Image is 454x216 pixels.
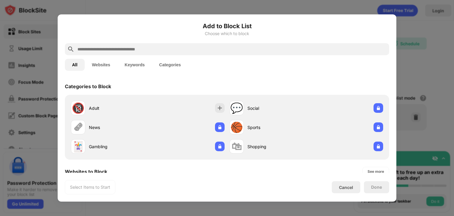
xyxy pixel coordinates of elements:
[247,105,306,111] div: Social
[371,185,382,190] div: Done
[117,59,152,71] button: Keywords
[247,124,306,130] div: Sports
[339,185,353,190] div: Cancel
[368,169,384,175] div: See more
[65,22,389,31] h6: Add to Block List
[65,59,85,71] button: All
[152,59,188,71] button: Categories
[230,102,243,114] div: 💬
[89,124,148,130] div: News
[65,169,107,175] div: Websites to Block
[70,184,110,190] div: Select Items to Start
[72,140,84,153] div: 🃏
[65,83,111,89] div: Categories to Block
[85,59,117,71] button: Websites
[72,102,84,114] div: 🔞
[89,143,148,150] div: Gambling
[230,121,243,133] div: 🏀
[65,31,389,36] div: Choose which to block
[232,140,242,153] div: 🛍
[67,46,74,53] img: search.svg
[73,121,83,133] div: 🗞
[89,105,148,111] div: Adult
[247,143,306,150] div: Shopping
